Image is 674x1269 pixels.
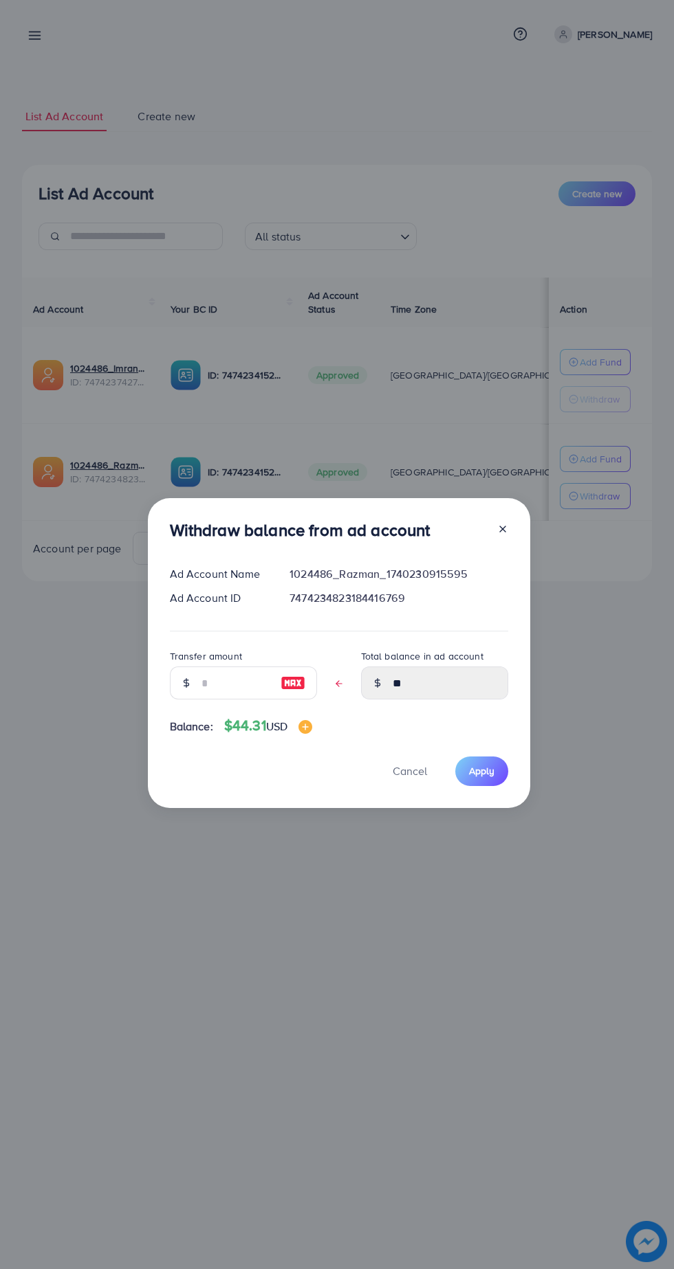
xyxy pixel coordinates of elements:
[266,719,287,734] span: USD
[279,566,519,582] div: 1024486_Razman_1740230915595
[455,756,508,786] button: Apply
[298,720,312,734] img: image
[361,649,483,663] label: Total balance in ad account
[170,719,213,734] span: Balance:
[376,756,444,786] button: Cancel
[170,520,431,540] h3: Withdraw balance from ad account
[159,566,279,582] div: Ad Account Name
[159,590,279,606] div: Ad Account ID
[224,717,312,734] h4: $44.31
[281,675,305,691] img: image
[279,590,519,606] div: 7474234823184416769
[170,649,242,663] label: Transfer amount
[469,764,494,778] span: Apply
[393,763,427,778] span: Cancel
